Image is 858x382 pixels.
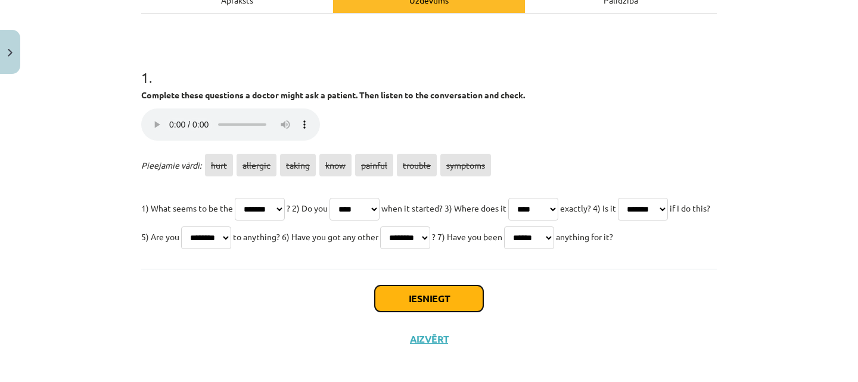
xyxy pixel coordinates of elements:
[560,203,616,213] span: exactly? 4) Is it
[141,89,525,100] strong: Complete these questions a doctor might ask a patient. Then listen to the conversation and check.
[397,154,437,176] span: trouble
[141,160,201,170] span: Pieejamie vārdi:
[287,203,328,213] span: ? 2) Do you
[141,108,320,141] audio: Jūsu pārlūkprogramma neatbalsta audio atskaņotāju.
[141,203,233,213] span: 1) What seems to be the
[280,154,316,176] span: taking
[381,203,506,213] span: when it started? 3) Where does it
[355,154,393,176] span: painful
[237,154,276,176] span: allergic
[406,333,452,345] button: Aizvērt
[205,154,233,176] span: hurt
[556,231,613,242] span: anything for it?
[440,154,491,176] span: symptoms
[319,154,352,176] span: know
[375,285,483,312] button: Iesniegt
[8,49,13,57] img: icon-close-lesson-0947bae3869378f0d4975bcd49f059093ad1ed9edebbc8119c70593378902aed.svg
[432,231,502,242] span: ? 7) Have you been
[233,231,378,242] span: to anything? 6) Have you got any other
[141,48,717,85] h1: 1 .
